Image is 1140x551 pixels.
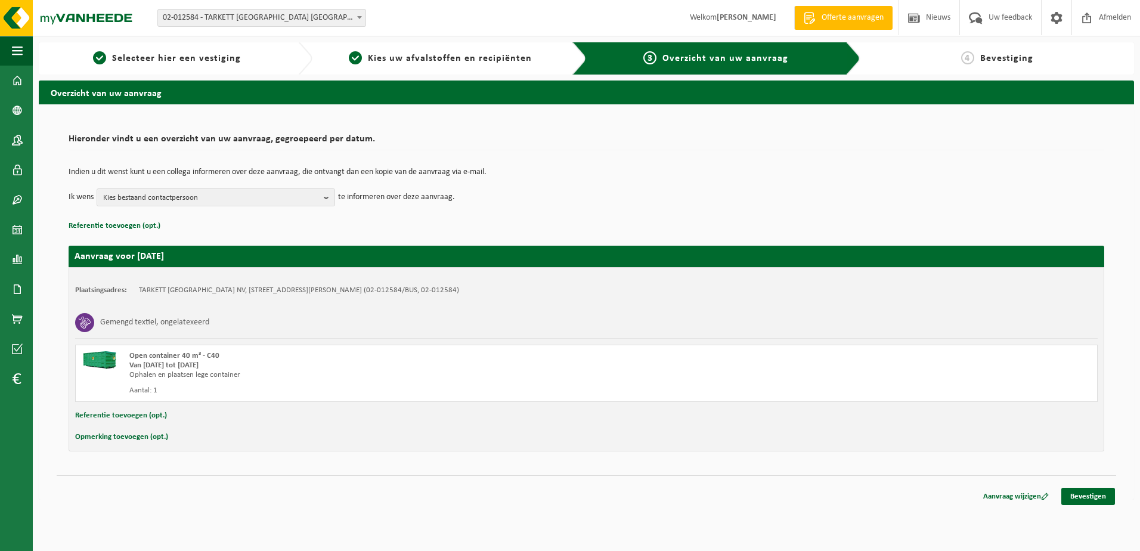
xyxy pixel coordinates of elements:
[100,313,209,332] h3: Gemengd textiel, ongelatexeerd
[69,134,1104,150] h2: Hieronder vindt u een overzicht van uw aanvraag, gegroepeerd per datum.
[980,54,1033,63] span: Bevestiging
[139,286,459,295] td: TARKETT [GEOGRAPHIC_DATA] NV, [STREET_ADDRESS][PERSON_NAME] (02-012584/BUS, 02-012584)
[1061,488,1115,505] a: Bevestigen
[93,51,106,64] span: 1
[112,54,241,63] span: Selecteer hier een vestiging
[129,352,219,360] span: Open container 40 m³ - C40
[97,188,335,206] button: Kies bestaand contactpersoon
[82,351,117,369] img: HK-XC-40-GN-00.png
[75,286,127,294] strong: Plaatsingsadres:
[349,51,362,64] span: 2
[368,54,532,63] span: Kies uw afvalstoffen en recipiënten
[103,189,319,207] span: Kies bestaand contactpersoon
[794,6,893,30] a: Offerte aanvragen
[717,13,776,22] strong: [PERSON_NAME]
[129,370,634,380] div: Ophalen en plaatsen lege container
[129,361,199,369] strong: Van [DATE] tot [DATE]
[129,386,634,395] div: Aantal: 1
[961,51,974,64] span: 4
[45,51,289,66] a: 1Selecteer hier een vestiging
[75,429,168,445] button: Opmerking toevoegen (opt.)
[75,408,167,423] button: Referentie toevoegen (opt.)
[662,54,788,63] span: Overzicht van uw aanvraag
[69,168,1104,177] p: Indien u dit wenst kunt u een collega informeren over deze aanvraag, die ontvangt dan een kopie v...
[643,51,656,64] span: 3
[69,188,94,206] p: Ik wens
[338,188,455,206] p: te informeren over deze aanvraag.
[819,12,887,24] span: Offerte aanvragen
[157,9,366,27] span: 02-012584 - TARKETT DENDERMONDE NV - DENDERMONDE
[69,218,160,234] button: Referentie toevoegen (opt.)
[39,81,1134,104] h2: Overzicht van uw aanvraag
[75,252,164,261] strong: Aanvraag voor [DATE]
[974,488,1058,505] a: Aanvraag wijzigen
[318,51,562,66] a: 2Kies uw afvalstoffen en recipiënten
[158,10,365,26] span: 02-012584 - TARKETT DENDERMONDE NV - DENDERMONDE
